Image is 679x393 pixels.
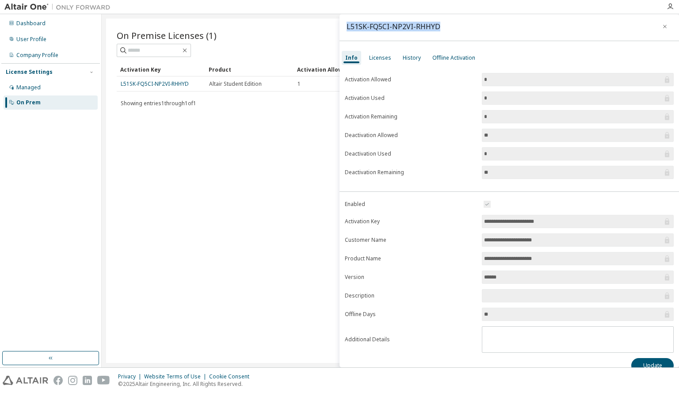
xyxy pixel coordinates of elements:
[631,358,674,373] button: Update
[345,201,477,208] label: Enabled
[345,132,477,139] label: Deactivation Allowed
[345,95,477,102] label: Activation Used
[345,237,477,244] label: Customer Name
[345,336,477,343] label: Additional Details
[297,62,378,76] div: Activation Allowed
[345,218,477,225] label: Activation Key
[345,169,477,176] label: Deactivation Remaining
[16,84,41,91] div: Managed
[209,62,290,76] div: Product
[345,274,477,281] label: Version
[432,54,475,61] div: Offline Activation
[3,376,48,385] img: altair_logo.svg
[369,54,391,61] div: Licenses
[345,113,477,120] label: Activation Remaining
[118,373,144,380] div: Privacy
[144,373,209,380] div: Website Terms of Use
[298,80,301,88] span: 1
[83,376,92,385] img: linkedin.svg
[345,311,477,318] label: Offline Days
[4,3,115,11] img: Altair One
[345,76,477,83] label: Activation Allowed
[97,376,110,385] img: youtube.svg
[209,373,255,380] div: Cookie Consent
[345,150,477,157] label: Deactivation Used
[347,23,440,30] div: L51SK-FQ5CI-NP2VI-RHHYD
[120,62,202,76] div: Activation Key
[16,36,46,43] div: User Profile
[6,69,53,76] div: License Settings
[16,52,58,59] div: Company Profile
[121,99,196,107] span: Showing entries 1 through 1 of 1
[16,99,41,106] div: On Prem
[403,54,421,61] div: History
[118,380,255,388] p: © 2025 Altair Engineering, Inc. All Rights Reserved.
[16,20,46,27] div: Dashboard
[53,376,63,385] img: facebook.svg
[345,292,477,299] label: Description
[209,80,262,88] span: Altair Student Edition
[68,376,77,385] img: instagram.svg
[117,29,217,42] span: On Premise Licenses (1)
[345,54,358,61] div: Info
[345,255,477,262] label: Product Name
[121,80,189,88] a: L51SK-FQ5CI-NP2VI-RHHYD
